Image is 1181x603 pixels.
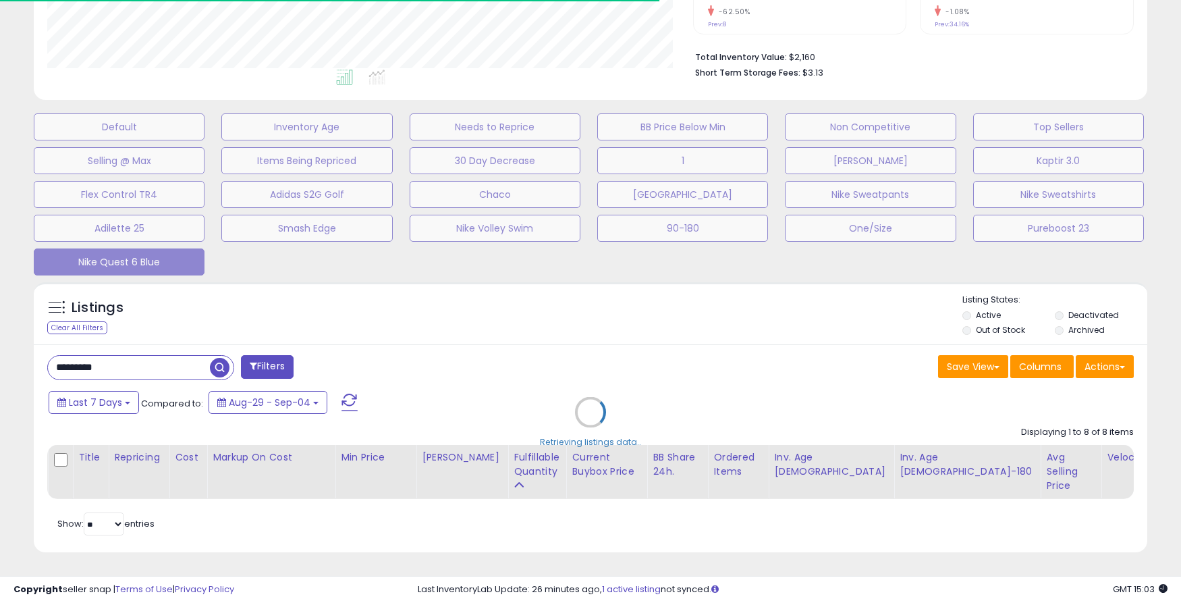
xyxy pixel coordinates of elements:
button: Default [34,113,204,140]
li: $2,160 [695,48,1124,64]
button: Inventory Age [221,113,392,140]
span: 2025-09-12 15:03 GMT [1113,583,1168,596]
button: Needs to Reprice [410,113,580,140]
small: -62.50% [714,7,750,17]
button: Selling @ Max [34,147,204,174]
div: Last InventoryLab Update: 26 minutes ago, not synced. [418,583,1168,596]
button: Adidas S2G Golf [221,181,392,208]
strong: Copyright [13,583,63,596]
button: Adilette 25 [34,215,204,242]
div: Retrieving listings data.. [540,436,641,448]
div: seller snap | | [13,583,234,596]
button: 30 Day Decrease [410,147,580,174]
button: BB Price Below Min [597,113,768,140]
button: Smash Edge [221,215,392,242]
button: Nike Volley Swim [410,215,580,242]
span: $3.13 [802,66,823,79]
button: Nike Sweatpants [785,181,956,208]
b: Total Inventory Value: [695,51,787,63]
button: Kaptir 3.0 [973,147,1144,174]
button: Flex Control TR4 [34,181,204,208]
a: Terms of Use [115,583,173,596]
button: One/Size [785,215,956,242]
button: 1 [597,147,768,174]
button: Nike Sweatshirts [973,181,1144,208]
a: 1 active listing [602,583,661,596]
button: Pureboost 23 [973,215,1144,242]
small: Prev: 34.16% [935,20,969,28]
button: Top Sellers [973,113,1144,140]
button: Chaco [410,181,580,208]
small: -1.08% [941,7,969,17]
button: Nike Quest 6 Blue [34,248,204,276]
button: Non Competitive [785,113,956,140]
small: Prev: 8 [708,20,726,28]
button: [PERSON_NAME] [785,147,956,174]
button: Items Being Repriced [221,147,392,174]
button: [GEOGRAPHIC_DATA] [597,181,768,208]
button: 90-180 [597,215,768,242]
b: Short Term Storage Fees: [695,67,800,78]
a: Privacy Policy [175,583,234,596]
